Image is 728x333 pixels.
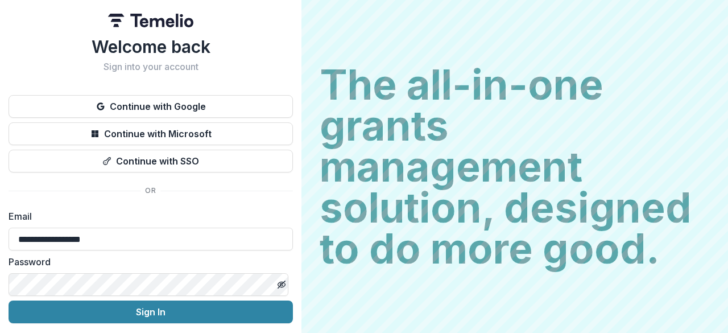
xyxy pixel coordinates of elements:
button: Sign In [9,301,293,323]
button: Continue with Microsoft [9,122,293,145]
button: Toggle password visibility [272,276,291,294]
img: Temelio [108,14,193,27]
button: Continue with SSO [9,150,293,172]
label: Password [9,255,286,269]
h2: Sign into your account [9,61,293,72]
h1: Welcome back [9,36,293,57]
label: Email [9,209,286,223]
button: Continue with Google [9,95,293,118]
